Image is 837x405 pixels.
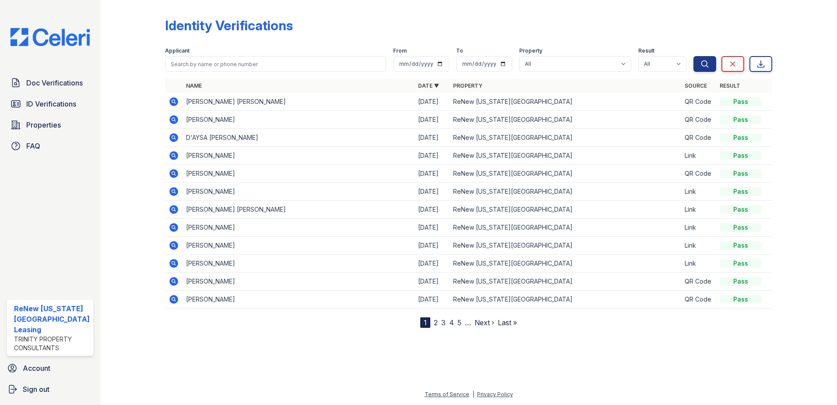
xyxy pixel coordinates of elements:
div: Pass [720,295,762,304]
span: … [465,317,471,328]
div: Pass [720,277,762,286]
td: ReNew [US_STATE][GEOGRAPHIC_DATA] [450,237,682,255]
td: [PERSON_NAME] [PERSON_NAME] [183,93,415,111]
td: [PERSON_NAME] [183,273,415,291]
td: Link [681,147,716,165]
span: Sign out [23,384,49,394]
td: Link [681,237,716,255]
div: Pass [720,187,762,196]
td: QR Code [681,291,716,309]
td: ReNew [US_STATE][GEOGRAPHIC_DATA] [450,147,682,165]
label: From [393,47,407,54]
td: ReNew [US_STATE][GEOGRAPHIC_DATA] [450,291,682,309]
td: Link [681,255,716,273]
td: QR Code [681,111,716,129]
td: [DATE] [415,291,450,309]
div: Identity Verifications [165,18,293,33]
td: [DATE] [415,147,450,165]
td: ReNew [US_STATE][GEOGRAPHIC_DATA] [450,129,682,147]
td: Link [681,183,716,201]
a: 2 [434,318,438,327]
td: ReNew [US_STATE][GEOGRAPHIC_DATA] [450,255,682,273]
a: Date ▼ [418,82,439,89]
a: Source [685,82,707,89]
a: 3 [441,318,446,327]
td: ReNew [US_STATE][GEOGRAPHIC_DATA] [450,93,682,111]
div: Pass [720,259,762,268]
div: Pass [720,241,762,250]
div: 1 [420,317,430,328]
td: ReNew [US_STATE][GEOGRAPHIC_DATA] [450,111,682,129]
td: [PERSON_NAME] [183,255,415,273]
td: QR Code [681,93,716,111]
td: [DATE] [415,183,450,201]
td: [DATE] [415,165,450,183]
span: FAQ [26,141,40,151]
td: QR Code [681,273,716,291]
td: ReNew [US_STATE][GEOGRAPHIC_DATA] [450,273,682,291]
a: FAQ [7,137,93,155]
td: Link [681,201,716,219]
a: Doc Verifications [7,74,93,92]
span: Properties [26,120,61,130]
a: Property [453,82,482,89]
td: ReNew [US_STATE][GEOGRAPHIC_DATA] [450,219,682,237]
a: Name [186,82,202,89]
td: [DATE] [415,255,450,273]
div: Pass [720,97,762,106]
div: Pass [720,169,762,178]
td: ReNew [US_STATE][GEOGRAPHIC_DATA] [450,165,682,183]
td: D'AYSA [PERSON_NAME] [183,129,415,147]
span: ID Verifications [26,99,76,109]
td: [PERSON_NAME] [PERSON_NAME] [183,201,415,219]
label: Applicant [165,47,190,54]
td: [DATE] [415,201,450,219]
td: [DATE] [415,273,450,291]
td: ReNew [US_STATE][GEOGRAPHIC_DATA] [450,183,682,201]
td: QR Code [681,129,716,147]
td: [PERSON_NAME] [183,219,415,237]
label: To [456,47,463,54]
a: Terms of Service [425,391,469,398]
td: [DATE] [415,129,450,147]
td: [DATE] [415,219,450,237]
a: Result [720,82,740,89]
div: | [472,391,474,398]
td: Link [681,219,716,237]
div: Pass [720,133,762,142]
td: [PERSON_NAME] [183,183,415,201]
a: Account [4,359,97,377]
label: Property [519,47,542,54]
a: Sign out [4,380,97,398]
td: [PERSON_NAME] [183,165,415,183]
div: Trinity Property Consultants [14,335,90,352]
td: [PERSON_NAME] [183,291,415,309]
td: QR Code [681,165,716,183]
div: Pass [720,223,762,232]
div: Pass [720,205,762,214]
img: CE_Logo_Blue-a8612792a0a2168367f1c8372b55b34899dd931a85d93a1a3d3e32e68fde9ad4.png [4,28,97,46]
a: 5 [457,318,461,327]
div: ReNew [US_STATE][GEOGRAPHIC_DATA] Leasing [14,303,90,335]
td: ReNew [US_STATE][GEOGRAPHIC_DATA] [450,201,682,219]
td: [DATE] [415,111,450,129]
label: Result [638,47,654,54]
a: 4 [449,318,454,327]
div: Pass [720,151,762,160]
input: Search by name or phone number [165,56,387,72]
span: Doc Verifications [26,78,83,88]
a: ID Verifications [7,95,93,113]
a: Next › [475,318,494,327]
a: Privacy Policy [477,391,513,398]
div: Pass [720,115,762,124]
span: Account [23,363,50,373]
td: [PERSON_NAME] [183,237,415,255]
a: Last » [498,318,517,327]
td: [DATE] [415,93,450,111]
a: Properties [7,116,93,134]
td: [PERSON_NAME] [183,111,415,129]
td: [DATE] [415,237,450,255]
td: [PERSON_NAME] [183,147,415,165]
